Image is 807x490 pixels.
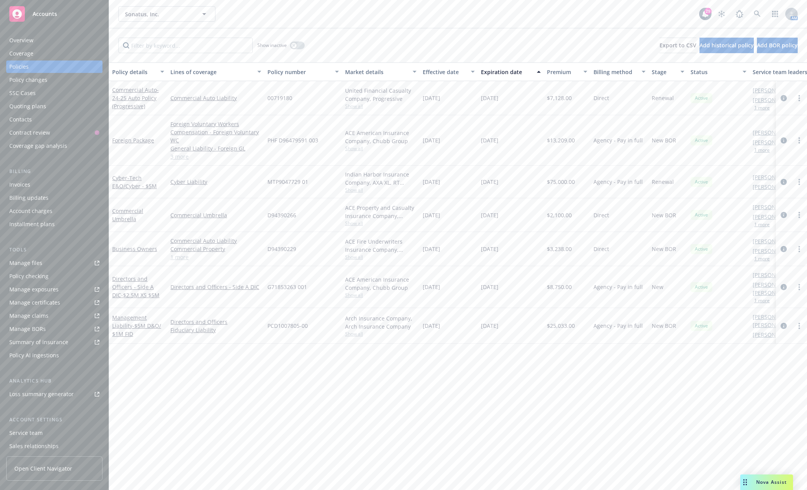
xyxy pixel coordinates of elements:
div: 29 [705,8,712,15]
div: Sales relationships [9,440,59,452]
span: Show all [345,145,417,152]
div: Policies [9,61,29,73]
a: Manage files [6,257,102,269]
button: Sonatus, Inc. [118,6,215,22]
a: Manage claims [6,310,102,322]
span: Nova Assist [756,479,787,485]
button: Status [687,62,750,81]
a: Accounts [6,3,102,25]
span: [DATE] [481,178,498,186]
a: Directors and Officers [170,318,261,326]
a: Service team [6,427,102,439]
span: [DATE] [481,283,498,291]
div: Status [691,68,738,76]
div: ACE American Insurance Company, Chubb Group [345,275,417,292]
button: Policy number [264,62,342,81]
span: Active [694,246,709,253]
a: more [795,282,804,292]
div: United Financial Casualty Company, Progressive [345,87,417,103]
span: Active [694,178,709,185]
span: Agency - Pay in full [594,178,643,186]
span: Agency - Pay in full [594,283,643,291]
div: Lines of coverage [170,68,253,76]
div: Expiration date [481,68,532,76]
span: $75,000.00 [547,178,575,186]
a: Directors and Officers - Side A DIC [170,283,261,291]
div: Market details [345,68,408,76]
a: Manage certificates [6,296,102,309]
span: Renewal [652,94,674,102]
a: Overview [6,34,102,47]
span: [DATE] [423,136,440,144]
span: Agency - Pay in full [594,322,643,330]
span: Add BOR policy [757,42,798,49]
button: Policy details [109,62,167,81]
a: Policy changes [6,74,102,86]
a: Fiduciary Liability [170,326,261,334]
button: Billing method [590,62,649,81]
a: Management Liability [112,314,161,338]
span: [DATE] [423,211,440,219]
div: Drag to move [740,474,750,490]
a: circleInformation [779,210,788,220]
a: General Liability - Foreign GL [170,144,261,152]
a: more [795,210,804,220]
a: Coverage gap analysis [6,140,102,152]
button: Add BOR policy [757,38,798,53]
a: Commercial Umbrella [112,207,143,223]
a: circleInformation [779,93,788,103]
button: Effective date [420,62,478,81]
span: [DATE] [423,245,440,253]
a: 3 more [170,152,261,161]
span: Show all [345,103,417,109]
span: $3,238.00 [547,245,572,253]
a: Search [750,6,765,22]
a: Commercial Auto Liability [170,237,261,245]
a: more [795,136,804,145]
a: [PERSON_NAME] [753,86,796,94]
a: [PERSON_NAME] [753,271,796,279]
a: [PERSON_NAME] [753,237,796,245]
span: New BOR [652,245,676,253]
a: Cyber [112,174,157,190]
div: ACE Property and Casualty Insurance Company, Chubb Group [345,204,417,220]
span: Active [694,211,709,218]
div: Overview [9,34,33,47]
span: [DATE] [423,322,440,330]
div: Billing method [594,68,637,76]
a: Commercial Auto Liability [170,94,261,102]
div: ACE American Insurance Company, Chubb Group [345,129,417,145]
input: Filter by keyword... [118,38,253,53]
button: Premium [544,62,590,81]
a: 1 more [170,253,261,261]
a: Policies [6,61,102,73]
button: 1 more [754,298,770,303]
a: Switch app [767,6,783,22]
a: Business Owners [112,245,157,253]
a: Loss summary generator [6,388,102,400]
span: - 24-25 Auto Policy (Progressive) [112,86,159,110]
a: Contract review [6,126,102,139]
div: Policy AI ingestions [9,349,59,362]
span: Add historical policy [699,42,754,49]
span: Sonatus, Inc. [125,10,192,18]
div: Contacts [9,113,32,126]
div: Invoices [9,178,30,191]
a: Cyber Liability [170,178,261,186]
span: [DATE] [481,322,498,330]
a: more [795,321,804,331]
div: Summary of insurance [9,336,68,348]
a: Quoting plans [6,100,102,113]
a: more [795,93,804,103]
a: [PERSON_NAME] [753,331,796,339]
div: Analytics hub [6,377,102,385]
span: Show all [345,187,417,193]
span: [DATE] [481,94,498,102]
button: Stage [649,62,687,81]
a: Coverage [6,47,102,60]
div: Installment plans [9,218,55,230]
a: [PERSON_NAME] [753,247,796,255]
a: Sales relationships [6,440,102,452]
span: New BOR [652,136,676,144]
a: [PERSON_NAME] [753,96,796,104]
